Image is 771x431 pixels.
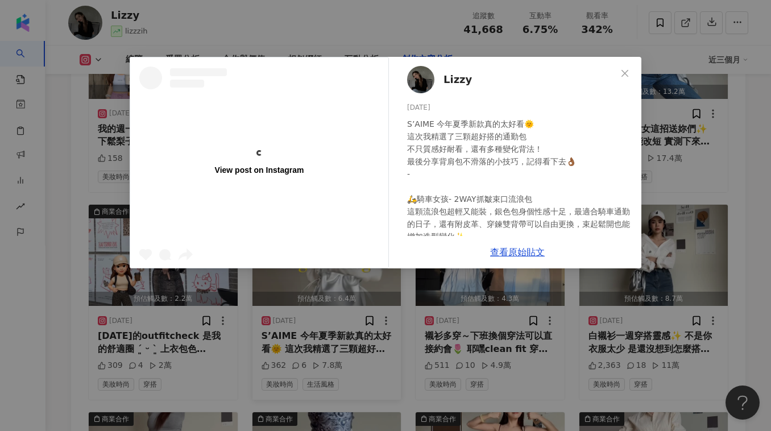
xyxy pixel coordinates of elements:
button: Close [614,62,636,85]
div: View post on Instagram [215,165,304,175]
span: close [620,69,629,78]
a: 查看原始貼文 [490,247,545,258]
img: KOL Avatar [407,66,434,93]
a: KOL AvatarLizzy [407,66,616,93]
div: S’AIME 今年夏季新款真的太好看🌞 這次我精選了三顆超好搭的通勤包 不只質感好耐看，還有多種變化背法！ 最後分享背肩包不滑落的小技巧，記得看下去👌🏾 - 🛵騎車女孩- 2WAY抓皺束口流浪包... [407,118,632,393]
a: View post on Instagram [130,57,388,268]
span: Lizzy [443,72,472,88]
div: [DATE] [407,102,632,113]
